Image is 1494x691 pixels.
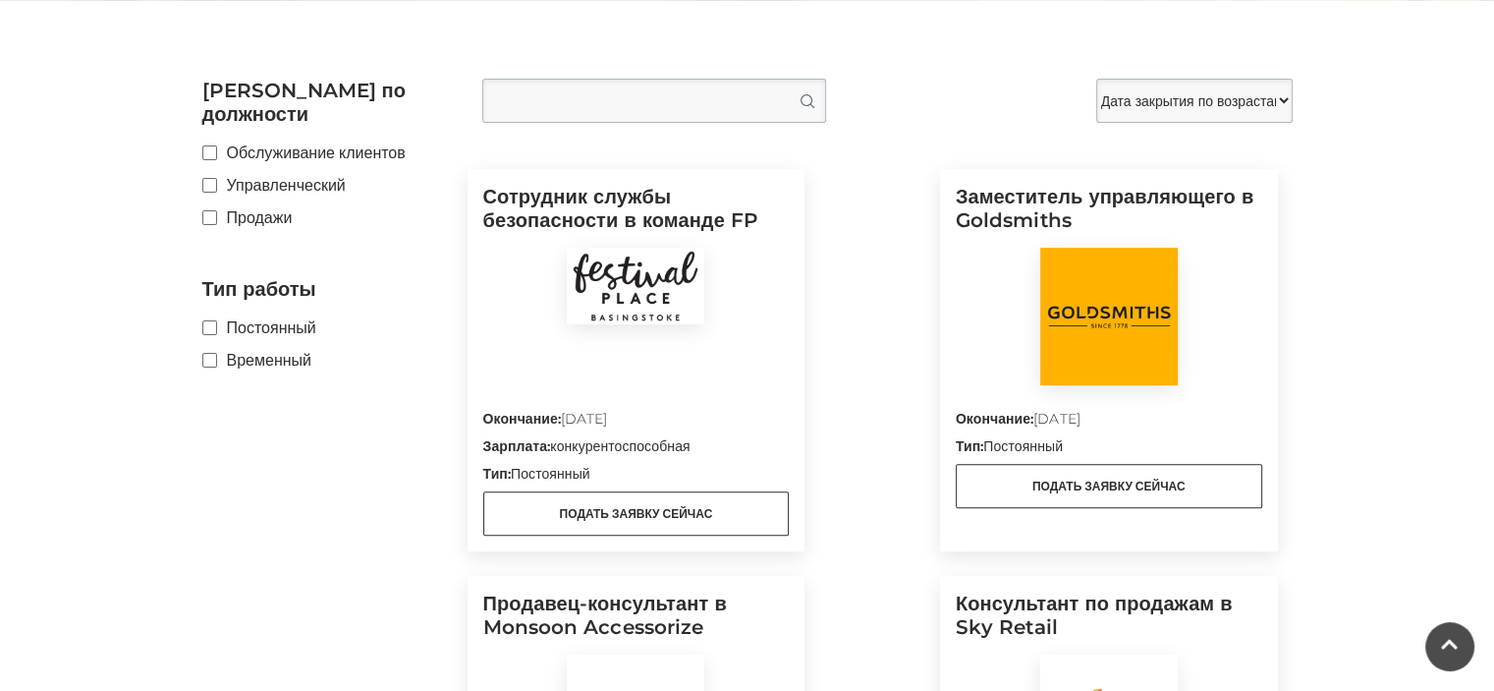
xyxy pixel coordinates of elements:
[227,318,316,337] font: Постоянный
[956,410,1033,428] font: Окончание:
[227,144,406,162] font: Обслуживание клиентов
[567,248,704,324] img: Фестивальное место
[227,208,293,227] font: Продажи
[1032,479,1186,493] font: Подать заявку сейчас
[483,437,551,455] font: Зарплата:
[550,437,690,455] font: конкурентоспособная
[511,465,590,483] font: Постоянный
[227,176,346,195] font: Управленческий
[983,437,1063,455] font: Постоянный
[202,277,316,301] font: Тип работы
[483,491,790,536] a: Подать заявку сейчас
[1033,410,1080,428] font: [DATE]
[227,351,311,370] font: Временный
[1040,248,1178,385] img: Ювелиры
[956,437,983,455] font: Тип:
[483,410,561,428] font: Окончание:
[483,185,759,232] font: Сотрудник службы безопасности в команде FP
[560,506,713,521] font: Подать заявку сейчас
[956,592,1233,639] font: Консультант по продажам в Sky Retail
[956,464,1262,508] a: Подать заявку сейчас
[483,592,727,639] font: Продавец-консультант в Monsoon Accessorize
[202,79,406,126] font: [PERSON_NAME] по должности
[956,185,1253,232] font: Заместитель управляющего в Goldsmiths
[483,465,511,483] font: Тип:
[561,410,608,428] font: [DATE]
